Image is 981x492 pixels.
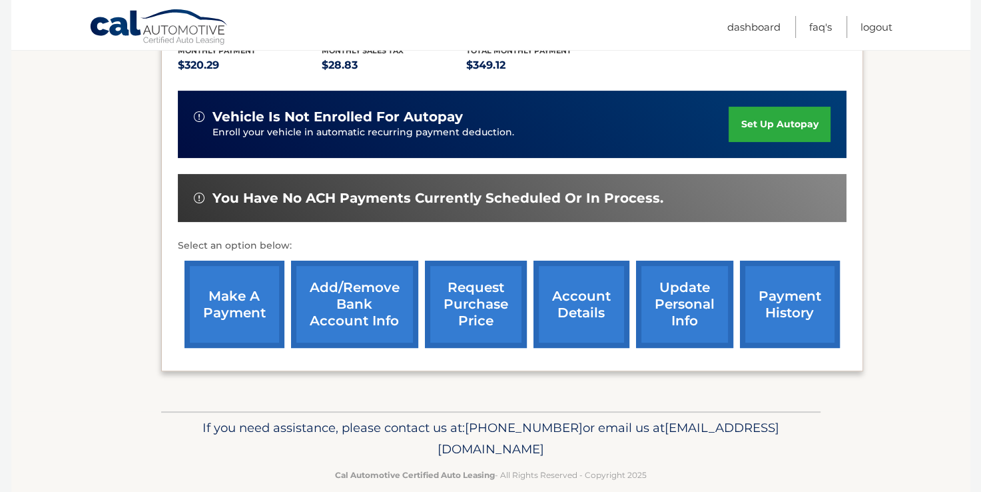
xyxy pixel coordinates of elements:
[438,420,779,457] span: [EMAIL_ADDRESS][DOMAIN_NAME]
[425,261,527,348] a: request purchase price
[184,261,284,348] a: make a payment
[636,261,733,348] a: update personal info
[212,125,729,140] p: Enroll your vehicle in automatic recurring payment deduction.
[178,56,322,75] p: $320.29
[335,470,495,480] strong: Cal Automotive Certified Auto Leasing
[170,417,812,460] p: If you need assistance, please contact us at: or email us at
[178,238,846,254] p: Select an option below:
[466,46,571,55] span: Total Monthly Payment
[194,193,204,203] img: alert-white.svg
[533,261,629,348] a: account details
[178,46,256,55] span: Monthly Payment
[291,261,418,348] a: Add/Remove bank account info
[809,16,832,38] a: FAQ's
[740,261,840,348] a: payment history
[212,109,463,125] span: vehicle is not enrolled for autopay
[465,420,583,435] span: [PHONE_NUMBER]
[170,468,812,482] p: - All Rights Reserved - Copyright 2025
[89,9,229,47] a: Cal Automotive
[212,190,663,207] span: You have no ACH payments currently scheduled or in process.
[322,56,466,75] p: $28.83
[194,111,204,122] img: alert-white.svg
[729,107,830,142] a: set up autopay
[322,46,404,55] span: Monthly sales Tax
[727,16,781,38] a: Dashboard
[860,16,892,38] a: Logout
[466,56,611,75] p: $349.12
